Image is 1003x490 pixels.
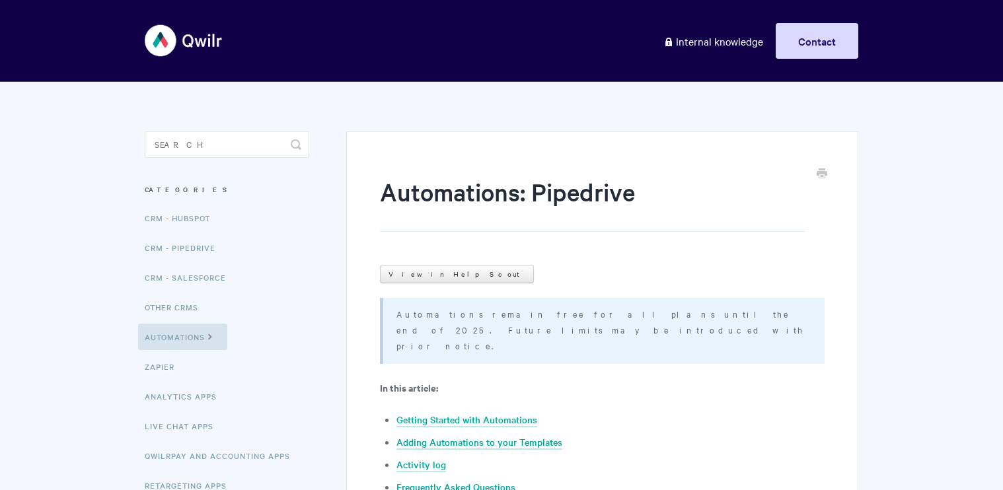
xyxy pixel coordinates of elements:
[145,353,184,380] a: Zapier
[817,167,827,182] a: Print this Article
[396,435,562,450] a: Adding Automations to your Templates
[380,175,805,232] h1: Automations: Pipedrive
[138,324,227,350] a: Automations
[653,23,773,59] a: Internal knowledge
[396,458,446,472] a: Activity log
[776,23,858,59] a: Contact
[145,234,225,261] a: CRM - Pipedrive
[396,413,537,427] a: Getting Started with Automations
[145,442,300,469] a: QwilrPay and Accounting Apps
[380,265,534,283] a: View in Help Scout
[145,264,236,291] a: CRM - Salesforce
[145,178,309,201] h3: Categories
[145,16,223,65] img: Qwilr Help Center
[380,380,438,394] b: In this article:
[145,205,220,231] a: CRM - HubSpot
[396,306,808,353] p: Automations remain free for all plans until the end of 2025. Future limits may be introduced with...
[145,131,309,158] input: Search
[145,383,227,409] a: Analytics Apps
[145,413,223,439] a: Live Chat Apps
[145,294,208,320] a: Other CRMs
